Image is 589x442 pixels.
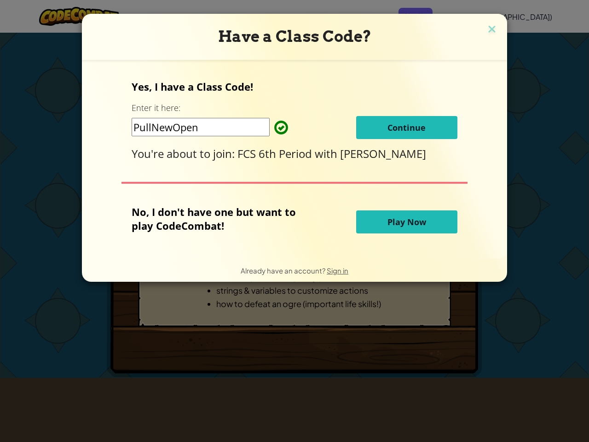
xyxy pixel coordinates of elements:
[132,205,310,233] p: No, I don't have one but want to play CodeCombat!
[241,266,327,275] span: Already have an account?
[387,122,426,133] span: Continue
[340,146,426,161] span: [PERSON_NAME]
[132,146,237,161] span: You're about to join:
[356,116,457,139] button: Continue
[315,146,340,161] span: with
[132,102,180,114] label: Enter it here:
[387,216,426,227] span: Play Now
[237,146,315,161] span: FCS 6th Period
[327,266,348,275] a: Sign in
[218,27,371,46] span: Have a Class Code?
[356,210,457,233] button: Play Now
[486,23,498,37] img: close icon
[132,80,457,93] p: Yes, I have a Class Code!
